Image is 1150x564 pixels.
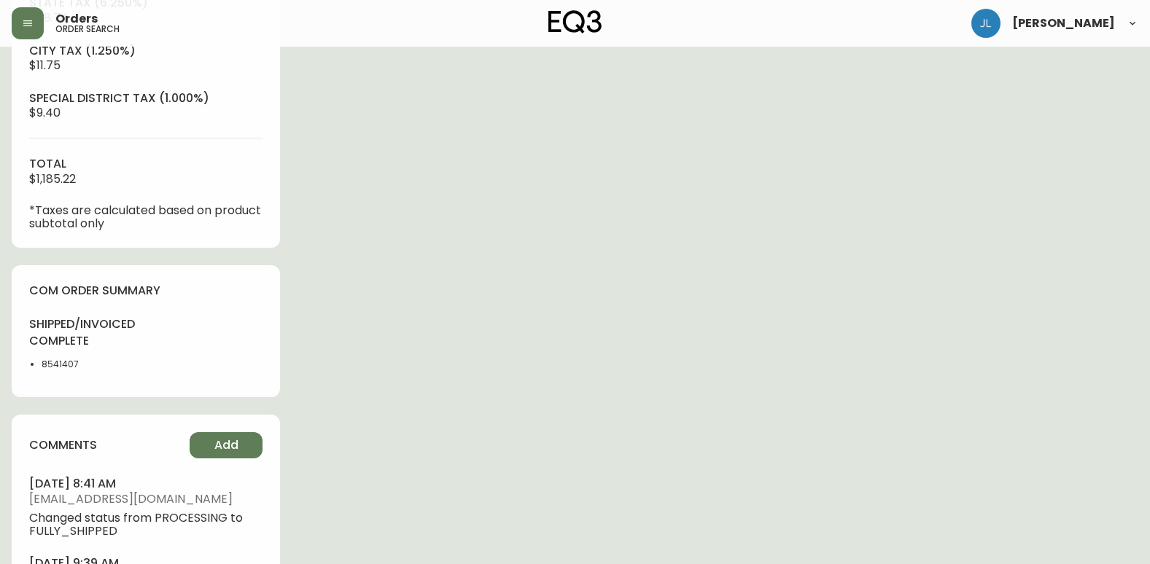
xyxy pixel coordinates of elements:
h4: shipped/invoiced complete [29,316,137,349]
h4: total [29,156,263,172]
h4: [DATE] 8:41 am [29,476,263,492]
li: 8541407 [42,358,137,371]
span: [PERSON_NAME] [1012,17,1115,29]
img: logo [548,10,602,34]
img: 1c9c23e2a847dab86f8017579b61559c [971,9,1001,38]
span: $9.40 [29,104,61,121]
span: [EMAIL_ADDRESS][DOMAIN_NAME] [29,493,263,506]
h5: order search [55,25,120,34]
button: Add [190,432,263,458]
span: Orders [55,13,98,25]
p: *Taxes are calculated based on product subtotal only [29,204,263,230]
h4: special district tax (1.000%) [29,90,263,106]
span: Changed status from PROCESSING to FULLY_SHIPPED [29,512,263,538]
span: Add [214,437,238,453]
h4: city tax (1.250%) [29,43,263,59]
span: $1,185.22 [29,171,76,187]
h4: comments [29,437,97,453]
h4: com order summary [29,283,263,299]
span: $11.75 [29,57,61,74]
